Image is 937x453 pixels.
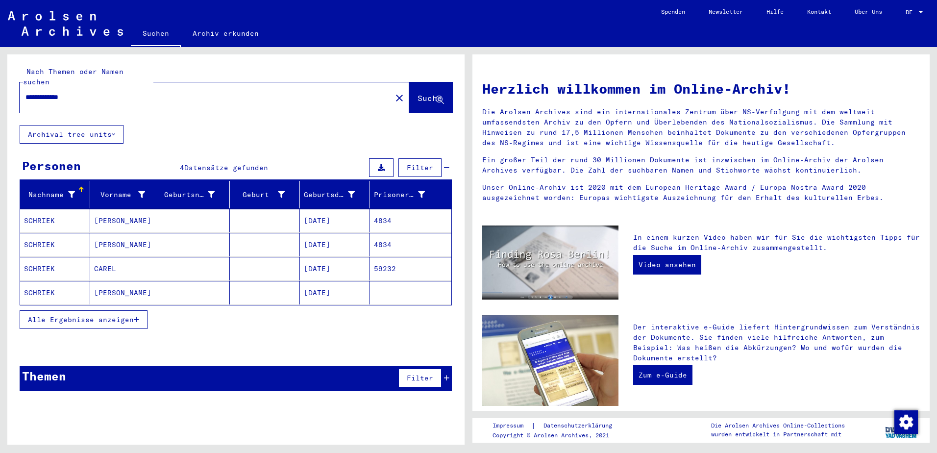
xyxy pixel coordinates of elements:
[180,163,184,172] span: 4
[418,93,442,103] span: Suche
[398,369,442,387] button: Filter
[90,233,160,256] mat-cell: [PERSON_NAME]
[711,421,845,430] p: Die Arolsen Archives Online-Collections
[20,181,90,208] mat-header-cell: Nachname
[407,163,433,172] span: Filter
[90,281,160,304] mat-cell: [PERSON_NAME]
[482,155,920,176] p: Ein großer Teil der rund 30 Millionen Dokumente ist inzwischen im Online-Archiv der Arolsen Archi...
[633,255,701,275] a: Video ansehen
[22,157,81,175] div: Personen
[633,232,920,253] p: In einem kurzen Video haben wir für Sie die wichtigsten Tipps für die Suche im Online-Archiv zusa...
[90,181,160,208] mat-header-cell: Vorname
[164,187,230,202] div: Geburtsname
[22,367,66,385] div: Themen
[482,315,618,406] img: eguide.jpg
[482,182,920,203] p: Unser Online-Archiv ist 2020 mit dem European Heritage Award / Europa Nostra Award 2020 ausgezeic...
[131,22,181,47] a: Suchen
[94,187,160,202] div: Vorname
[300,281,370,304] mat-cell: [DATE]
[90,209,160,232] mat-cell: [PERSON_NAME]
[409,82,452,113] button: Suche
[894,410,918,434] img: Zustimmung ändern
[370,257,451,280] mat-cell: 59232
[633,365,692,385] a: Zum e-Guide
[398,158,442,177] button: Filter
[374,190,425,200] div: Prisoner #
[20,233,90,256] mat-cell: SCHRIEK
[164,190,215,200] div: Geburtsname
[482,107,920,148] p: Die Arolsen Archives sind ein internationales Zentrum über NS-Verfolgung mit dem weltweit umfasse...
[711,430,845,439] p: wurden entwickelt in Partnerschaft mit
[493,421,624,431] div: |
[394,92,405,104] mat-icon: close
[370,209,451,232] mat-cell: 4834
[370,233,451,256] mat-cell: 4834
[300,209,370,232] mat-cell: [DATE]
[20,281,90,304] mat-cell: SCHRIEK
[28,315,134,324] span: Alle Ergebnisse anzeigen
[482,226,618,300] img: video.jpg
[390,88,409,107] button: Clear
[94,190,145,200] div: Vorname
[24,190,75,200] div: Nachname
[234,187,299,202] div: Geburt‏
[883,418,920,442] img: yv_logo.png
[20,257,90,280] mat-cell: SCHRIEK
[20,310,148,329] button: Alle Ergebnisse anzeigen
[493,421,531,431] a: Impressum
[482,78,920,99] h1: Herzlich willkommen im Online-Archiv!
[23,67,123,86] mat-label: Nach Themen oder Namen suchen
[370,181,451,208] mat-header-cell: Prisoner #
[407,374,433,382] span: Filter
[184,163,268,172] span: Datensätze gefunden
[304,190,355,200] div: Geburtsdatum
[300,233,370,256] mat-cell: [DATE]
[300,257,370,280] mat-cell: [DATE]
[374,187,440,202] div: Prisoner #
[304,187,370,202] div: Geburtsdatum
[8,11,123,36] img: Arolsen_neg.svg
[230,181,300,208] mat-header-cell: Geburt‏
[536,421,624,431] a: Datenschutzerklärung
[24,187,90,202] div: Nachname
[181,22,271,45] a: Archiv erkunden
[234,190,285,200] div: Geburt‏
[906,9,916,16] span: DE
[20,209,90,232] mat-cell: SCHRIEK
[633,322,920,363] p: Der interaktive e-Guide liefert Hintergrundwissen zum Verständnis der Dokumente. Sie finden viele...
[20,125,123,144] button: Archival tree units
[90,257,160,280] mat-cell: CAREL
[160,181,230,208] mat-header-cell: Geburtsname
[300,181,370,208] mat-header-cell: Geburtsdatum
[493,431,624,440] p: Copyright © Arolsen Archives, 2021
